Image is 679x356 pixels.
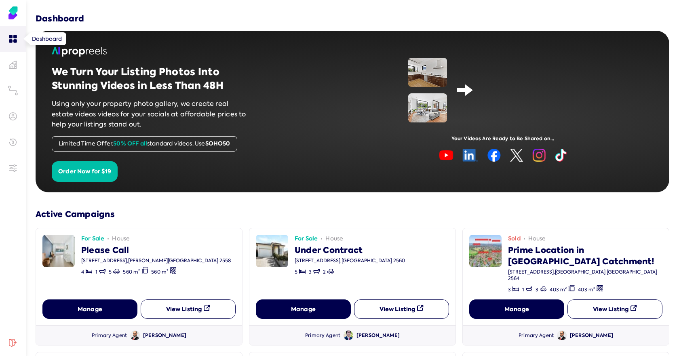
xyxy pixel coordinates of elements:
img: Avatar of Mizan Rahman [130,331,140,340]
span: 5 [295,269,297,275]
div: Under Contract [295,243,405,256]
div: Limited Time Offer. standard videos. Use [52,136,237,152]
span: 4 [81,269,84,275]
div: [PERSON_NAME] [143,332,186,339]
img: image [42,235,75,267]
span: 403 m² [550,286,567,293]
img: Avatar of Mizan Rahman [557,331,567,340]
span: SOHO50 [205,139,230,147]
div: [PERSON_NAME] [570,332,613,339]
button: View Listing [354,299,449,319]
div: Your Videos Are Ready to Be Shared on... [352,135,653,142]
div: Primary Agent [92,332,127,339]
img: image [256,235,288,267]
span: For Sale [81,235,104,243]
span: 560 m² [151,269,168,275]
img: image [439,149,567,162]
span: 5 [109,269,112,275]
span: For Sale [295,235,318,243]
button: Order Now for $19 [52,161,118,182]
div: [STREET_ADDRESS] , [GEOGRAPHIC_DATA] 2560 [295,257,405,264]
img: image [408,93,447,122]
div: Primary Agent [305,332,340,339]
h2: We Turn Your Listing Photos Into Stunning Videos in Less Than 48H [52,65,250,92]
span: 3 [508,286,511,293]
img: image [408,58,447,87]
img: Soho Agent Portal Home [6,6,19,19]
button: View Listing [141,299,236,319]
div: Prime Location in [GEOGRAPHIC_DATA] Catchment! [508,243,662,267]
div: [STREET_ADDRESS] , [PERSON_NAME][GEOGRAPHIC_DATA] 2558 [81,257,231,264]
span: house [325,235,343,243]
span: 560 m² [123,269,140,275]
span: 403 m² [578,286,595,293]
span: 2 [323,269,326,275]
span: 3 [309,269,312,275]
span: house [528,235,546,243]
h3: Active Campaigns [36,209,669,220]
div: [STREET_ADDRESS] , [GEOGRAPHIC_DATA] [GEOGRAPHIC_DATA] 2564 [508,269,662,282]
button: View Listing [567,299,662,319]
span: 50% OFF all [113,139,147,147]
span: Sold [508,235,521,243]
a: Order Now for $19 [52,167,118,175]
iframe: Demo [483,58,598,122]
span: 1 [95,269,97,275]
p: Using only your property photo gallery, we create real estate videos videos for your socials at a... [52,99,250,130]
div: Primary Agent [519,332,554,339]
div: [PERSON_NAME] [356,332,400,339]
h3: Dashboard [36,13,84,24]
button: Manage [469,299,564,319]
button: Manage [42,299,137,319]
span: 1 [522,286,524,293]
span: house [112,235,130,243]
img: image [469,235,502,267]
div: Please Call [81,243,231,256]
img: Avatar of Monowar Hossain [344,331,353,340]
span: 3 [536,286,538,293]
button: Manage [256,299,351,319]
